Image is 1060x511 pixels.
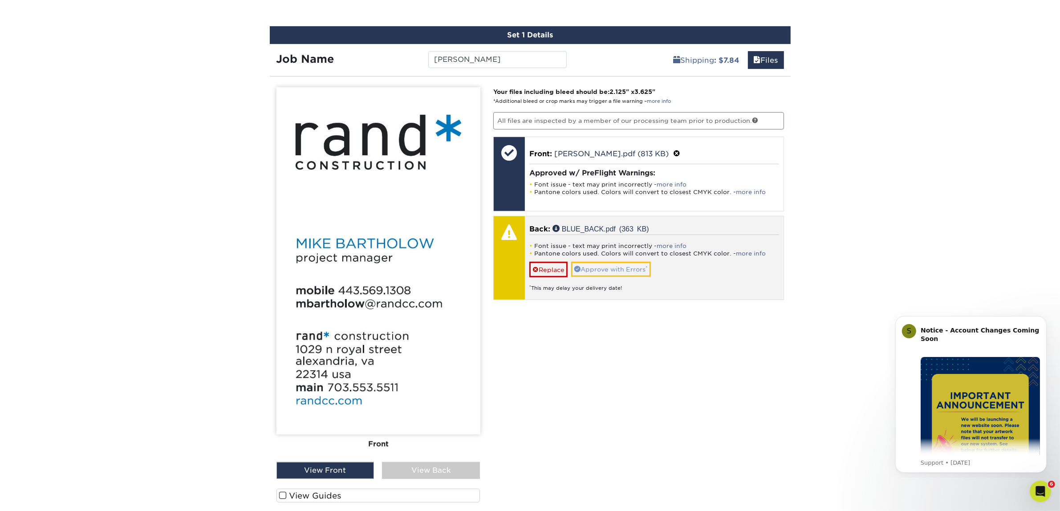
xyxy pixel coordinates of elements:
[529,188,779,196] li: Pantone colors used. Colors will convert to closest CMYK color. -
[754,56,761,65] span: files
[493,98,671,104] small: *Additional bleed or crop marks may trigger a file warning –
[748,51,784,69] a: Files
[276,462,374,479] div: View Front
[657,243,686,249] a: more info
[276,489,480,503] label: View Guides
[609,88,626,95] span: 2.125
[736,189,766,195] a: more info
[529,242,779,250] li: Font issue - text may print incorrectly -
[715,56,740,65] b: : $7.84
[1048,481,1055,488] span: 6
[529,277,779,292] div: This may delay your delivery date!
[882,308,1060,478] iframe: Intercom notifications message
[529,150,552,158] span: Front:
[529,225,550,233] span: Back:
[276,53,334,65] strong: Job Name
[1030,481,1051,502] iframe: Intercom live chat
[382,462,480,479] div: View Back
[674,56,681,65] span: shipping
[529,169,779,177] h4: Approved w/ PreFlight Warnings:
[529,250,779,257] li: Pantone colors used. Colors will convert to closest CMYK color. -
[493,112,784,129] p: All files are inspected by a member of our processing team prior to production.
[428,51,567,68] input: Enter a job name
[529,181,779,188] li: Font issue - text may print incorrectly -
[634,88,652,95] span: 3.625
[647,98,671,104] a: more info
[668,51,746,69] a: Shipping: $7.84
[529,262,568,277] a: Replace
[552,225,649,232] a: BLUE_BACK.pdf (363 KB)
[276,434,480,454] div: Front
[571,262,651,277] a: Approve with Errors*
[270,26,791,44] div: Set 1 Details
[2,484,76,508] iframe: Google Customer Reviews
[493,88,655,95] strong: Your files including bleed should be: " x "
[657,181,686,188] a: more info
[736,250,766,257] a: more info
[554,150,669,158] a: [PERSON_NAME].pdf (813 KB)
